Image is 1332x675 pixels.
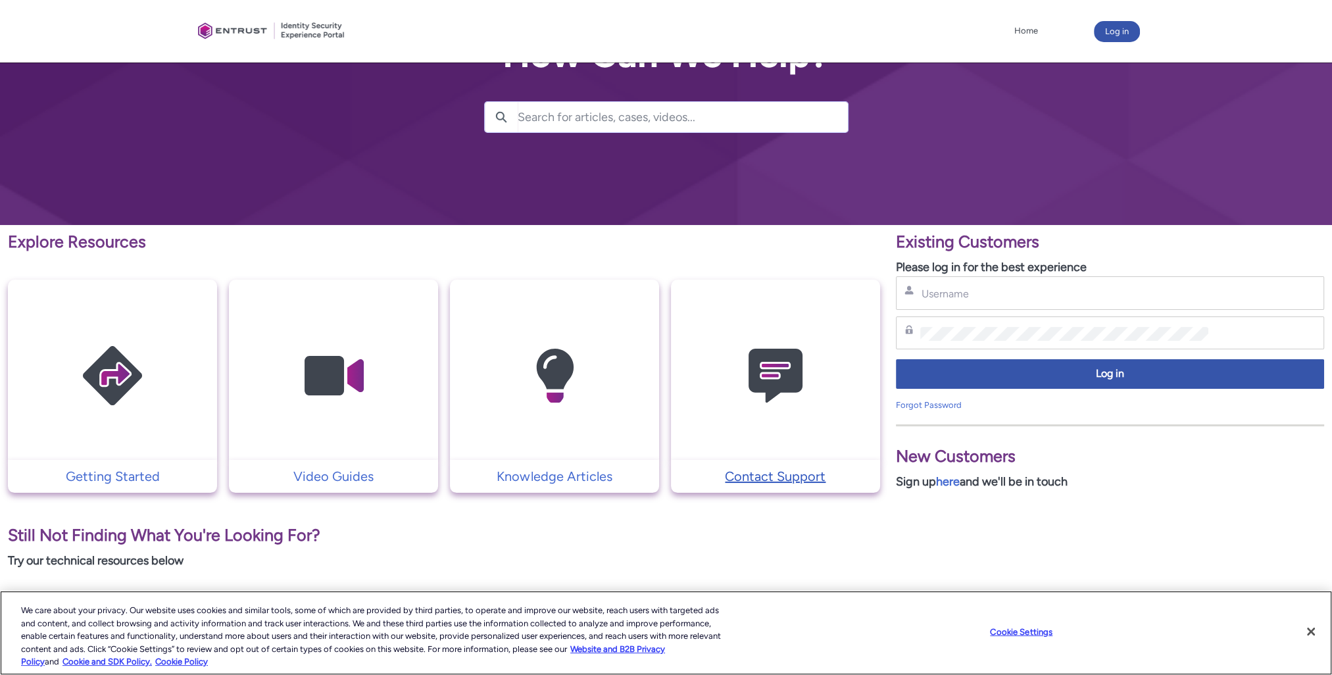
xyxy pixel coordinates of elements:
[1011,21,1041,41] a: Home
[8,230,880,255] p: Explore Resources
[456,466,653,486] p: Knowledge Articles
[50,305,175,447] img: Getting Started
[14,466,210,486] p: Getting Started
[1094,21,1140,42] button: Log in
[980,619,1062,645] button: Cookie Settings
[896,444,1324,469] p: New Customers
[450,466,659,486] a: Knowledge Articles
[484,34,849,75] h2: How Can We Help?
[896,400,962,410] a: Forgot Password
[271,305,396,447] img: Video Guides
[920,287,1208,301] input: Username
[896,259,1324,276] p: Please log in for the best experience
[1098,371,1332,675] iframe: Qualified Messenger
[235,466,432,486] p: Video Guides
[62,657,152,666] a: Cookie and SDK Policy.
[896,473,1324,491] p: Sign up and we'll be in touch
[896,359,1324,389] button: Log in
[678,466,874,486] p: Contact Support
[671,466,880,486] a: Contact Support
[21,604,733,668] div: We care about your privacy. Our website uses cookies and similar tools, some of which are provide...
[904,366,1316,382] span: Log in
[1296,617,1325,646] button: Close
[8,523,880,548] p: Still Not Finding What You're Looking For?
[518,102,848,132] input: Search for articles, cases, videos...
[8,466,217,486] a: Getting Started
[936,474,960,489] a: here
[713,305,838,447] img: Contact Support
[485,102,518,132] button: Search
[492,305,617,447] img: Knowledge Articles
[896,230,1324,255] p: Existing Customers
[155,657,208,666] a: Cookie Policy
[8,552,880,570] p: Try our technical resources below
[229,466,438,486] a: Video Guides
